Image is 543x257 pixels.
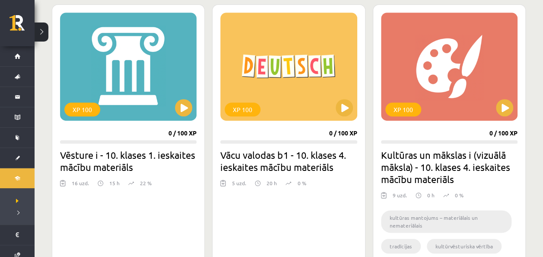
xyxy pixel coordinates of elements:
p: 0 % [297,179,306,187]
h2: Kultūras un mākslas i (vizuālā māksla) - 10. klases 4. ieskaites mācību materiāls [381,149,518,185]
div: XP 100 [64,103,100,116]
p: 0 h [427,191,435,199]
div: XP 100 [385,103,421,116]
div: 5 uzd. [232,179,246,192]
div: XP 100 [225,103,260,116]
li: kultūrvēsturiska vērtība [427,239,502,254]
h2: Vēsture i - 10. klases 1. ieskaites mācību materiāls [60,149,197,173]
div: 16 uzd. [72,179,89,192]
li: kultūras mantojums – materiālais un nemateriālais [381,210,511,233]
p: 22 % [140,179,152,187]
div: 9 uzd. [393,191,407,204]
p: 0 % [455,191,464,199]
p: 15 h [109,179,120,187]
a: Rīgas 1. Tālmācības vidusskola [10,15,35,37]
li: tradīcijas [381,239,421,254]
h2: Vācu valodas b1 - 10. klases 4. ieskaites mācību materiāls [220,149,357,173]
p: 20 h [267,179,277,187]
